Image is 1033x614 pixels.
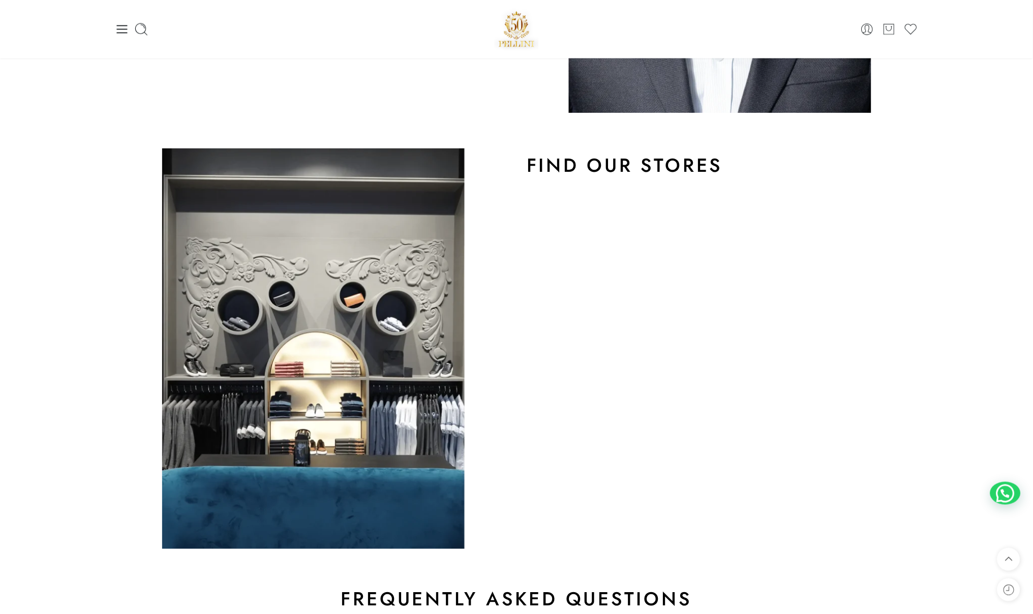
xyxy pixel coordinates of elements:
h2: Frequently Asked Questions [115,587,918,611]
img: Pellini [495,8,538,51]
a: Pellini - [495,8,538,51]
a: Login / Register [860,22,874,37]
a: Wishlist [904,22,918,37]
h2: Find Our Stores [527,153,913,178]
a: Cart [882,22,896,37]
